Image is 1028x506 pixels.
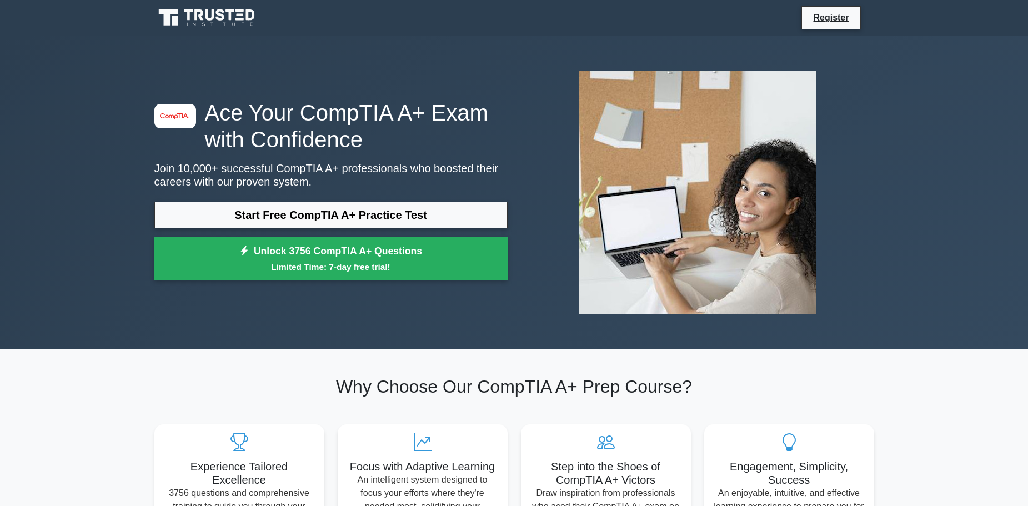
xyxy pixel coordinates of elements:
[806,11,855,24] a: Register
[154,202,508,228] a: Start Free CompTIA A+ Practice Test
[154,237,508,281] a: Unlock 3756 CompTIA A+ QuestionsLimited Time: 7-day free trial!
[168,260,494,273] small: Limited Time: 7-day free trial!
[530,460,682,487] h5: Step into the Shoes of CompTIA A+ Victors
[713,460,865,487] h5: Engagement, Simplicity, Success
[154,99,508,153] h1: Ace Your CompTIA A+ Exam with Confidence
[347,460,499,473] h5: Focus with Adaptive Learning
[154,162,508,188] p: Join 10,000+ successful CompTIA A+ professionals who boosted their careers with our proven system.
[154,376,874,397] h2: Why Choose Our CompTIA A+ Prep Course?
[163,460,315,487] h5: Experience Tailored Excellence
